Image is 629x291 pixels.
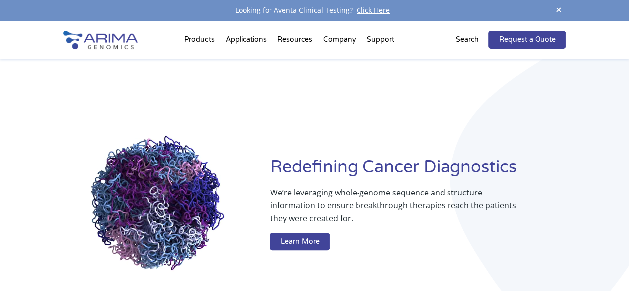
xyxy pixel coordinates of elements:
iframe: Chat Widget [579,243,629,291]
p: We’re leveraging whole-genome sequence and structure information to ensure breakthrough therapies... [270,186,526,233]
a: Learn More [270,233,330,251]
div: Looking for Aventa Clinical Testing? [63,4,566,17]
p: Search [455,33,478,46]
a: Click Here [353,5,394,15]
img: Arima-Genomics-logo [63,31,138,49]
a: Request a Quote [488,31,566,49]
h1: Redefining Cancer Diagnostics [270,156,566,186]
